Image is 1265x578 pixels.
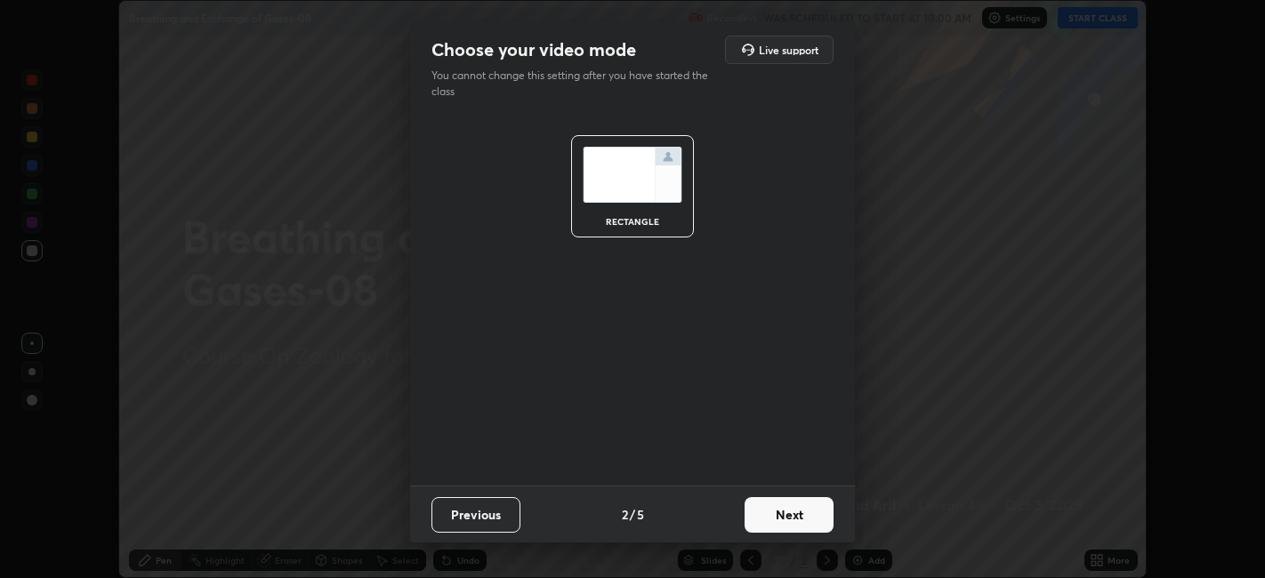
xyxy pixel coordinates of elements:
h4: 2 [622,505,628,524]
div: rectangle [597,217,668,226]
button: Next [745,497,834,533]
h4: / [630,505,635,524]
h2: Choose your video mode [431,38,636,61]
img: normalScreenIcon.ae25ed63.svg [583,147,682,203]
h5: Live support [759,44,818,55]
h4: 5 [637,505,644,524]
button: Previous [431,497,520,533]
p: You cannot change this setting after you have started the class [431,68,720,100]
